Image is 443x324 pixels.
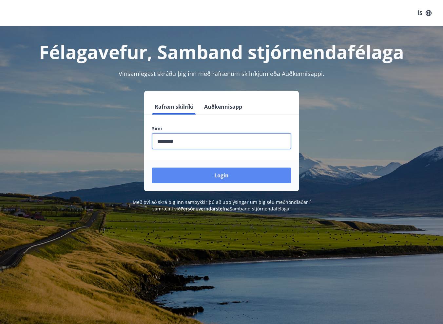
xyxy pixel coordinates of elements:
[152,168,291,183] button: Login
[133,199,311,212] span: Með því að skrá þig inn samþykkir þú að upplýsingar um þig séu meðhöndlaðar í samræmi við Samband...
[181,206,230,212] a: Persónuverndarstefna
[152,99,196,115] button: Rafræn skilríki
[414,7,435,19] button: ÍS
[119,70,324,78] span: Vinsamlegast skráðu þig inn með rafrænum skilríkjum eða Auðkennisappi.
[8,39,435,64] h1: Félagavefur, Samband stjórnendafélaga
[202,99,245,115] button: Auðkennisapp
[152,125,291,132] label: Sími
